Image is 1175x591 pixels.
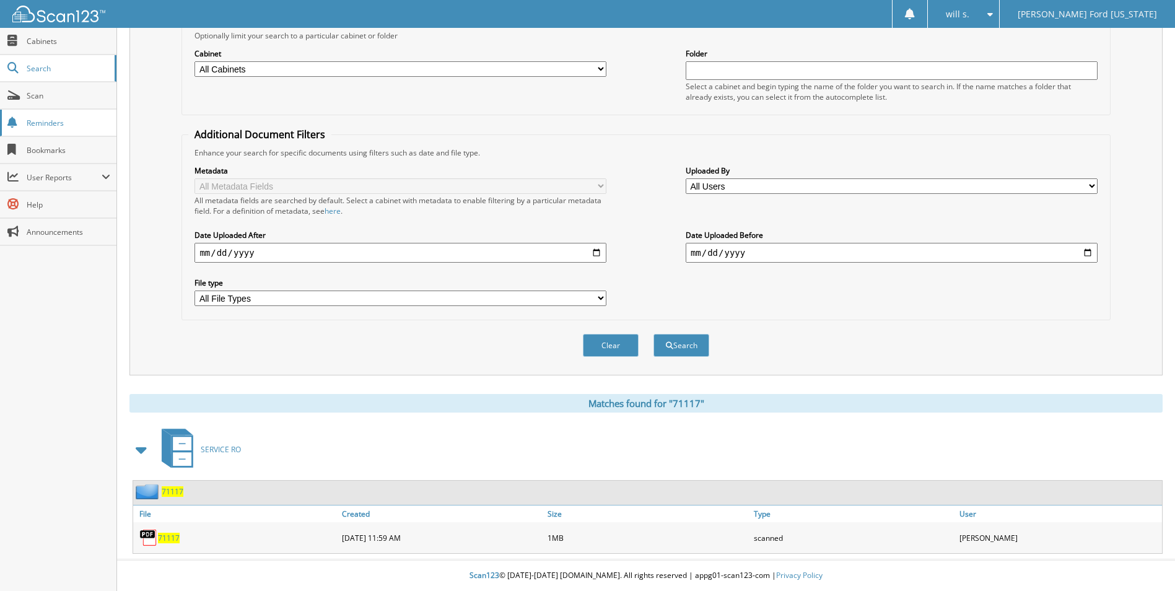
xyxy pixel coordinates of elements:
label: File type [194,278,606,288]
a: Size [544,506,750,522]
div: All metadata fields are searched by default. Select a cabinet with metadata to enable filtering b... [194,195,606,216]
span: Reminders [27,118,110,128]
span: Search [27,63,108,74]
span: Scan [27,90,110,101]
span: Help [27,199,110,210]
label: Folder [686,48,1098,59]
span: will s. [946,11,969,18]
div: Optionally limit your search to a particular cabinet or folder [188,30,1103,41]
button: Search [653,334,709,357]
span: Scan123 [470,570,499,580]
span: User Reports [27,172,102,183]
a: 71117 [158,533,180,543]
a: User [956,506,1162,522]
label: Date Uploaded After [194,230,606,240]
a: Created [339,506,544,522]
label: Metadata [194,165,606,176]
img: folder2.png [136,484,162,499]
a: 71117 [162,486,183,497]
a: Type [751,506,956,522]
span: Cabinets [27,36,110,46]
a: here [325,206,341,216]
img: PDF.png [139,528,158,547]
div: scanned [751,525,956,550]
div: [DATE] 11:59 AM [339,525,544,550]
a: File [133,506,339,522]
div: Select a cabinet and begin typing the name of the folder you want to search in. If the name match... [686,81,1098,102]
img: scan123-logo-white.svg [12,6,105,22]
label: Date Uploaded Before [686,230,1098,240]
input: start [194,243,606,263]
span: Announcements [27,227,110,237]
button: Clear [583,334,639,357]
div: © [DATE]-[DATE] [DOMAIN_NAME]. All rights reserved | appg01-scan123-com | [117,561,1175,591]
div: 1MB [544,525,750,550]
span: [PERSON_NAME] Ford [US_STATE] [1018,11,1157,18]
div: [PERSON_NAME] [956,525,1162,550]
a: SERVICE RO [154,425,241,474]
iframe: Chat Widget [1113,532,1175,591]
span: SERVICE RO [201,444,241,455]
label: Uploaded By [686,165,1098,176]
div: Matches found for "71117" [129,394,1163,413]
span: Bookmarks [27,145,110,155]
a: Privacy Policy [776,570,823,580]
legend: Additional Document Filters [188,128,331,141]
label: Cabinet [194,48,606,59]
input: end [686,243,1098,263]
div: Enhance your search for specific documents using filters such as date and file type. [188,147,1103,158]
